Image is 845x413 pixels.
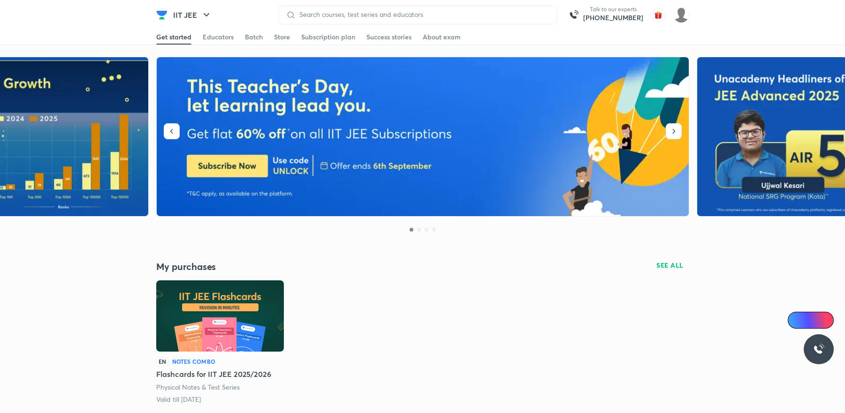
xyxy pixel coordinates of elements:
a: Batch [245,30,263,45]
a: Success stories [366,30,411,45]
div: Success stories [366,32,411,42]
p: EN [156,357,168,366]
div: Store [274,32,290,42]
div: About exam [423,32,461,42]
div: Batch [245,32,263,42]
p: Physical Notes & Test Series [156,383,240,392]
a: Get started [156,30,191,45]
div: Subscription plan [301,32,355,42]
a: [PHONE_NUMBER] [583,13,643,23]
p: Valid till [DATE] [156,395,201,404]
img: call-us [564,6,583,24]
img: Batch Thumbnail [156,280,284,352]
h4: My purchases [156,261,423,273]
button: SEE ALL [651,258,689,273]
img: ttu [813,344,824,355]
button: IIT JEE [167,6,218,24]
img: Company Logo [156,9,167,21]
a: Subscription plan [301,30,355,45]
img: Aayush Kumar Jha [673,7,689,23]
span: SEE ALL [656,262,684,269]
a: Store [274,30,290,45]
span: Ai Doubts [803,316,828,324]
div: Educators [203,32,234,42]
a: Educators [203,30,234,45]
h6: Notes Combo [172,357,216,366]
h5: Flashcards for IIT JEE 2025/2026 [156,368,271,380]
img: Icon [793,316,801,324]
input: Search courses, test series and educators [296,11,549,18]
p: Talk to our experts [583,6,643,13]
div: Get started [156,32,191,42]
a: Ai Doubts [788,312,834,329]
img: avatar [651,8,666,23]
a: About exam [423,30,461,45]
